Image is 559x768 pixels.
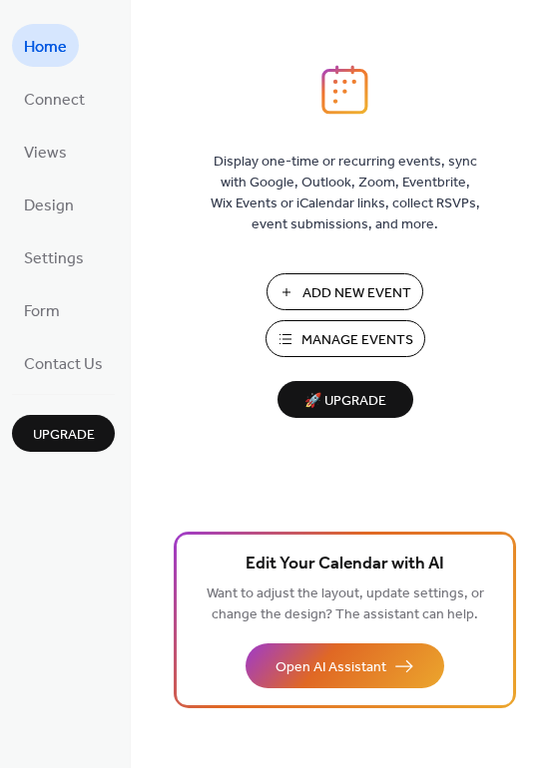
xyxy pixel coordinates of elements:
[24,349,103,380] span: Contact Us
[12,415,115,452] button: Upgrade
[246,643,444,688] button: Open AI Assistant
[24,32,67,63] span: Home
[12,183,86,225] a: Design
[289,388,401,415] span: 🚀 Upgrade
[12,341,115,384] a: Contact Us
[266,320,425,357] button: Manage Events
[12,77,97,120] a: Connect
[24,296,60,327] span: Form
[321,65,367,115] img: logo_icon.svg
[12,235,96,278] a: Settings
[301,330,413,351] span: Manage Events
[211,152,480,235] span: Display one-time or recurring events, sync with Google, Outlook, Zoom, Eventbrite, Wix Events or ...
[12,288,72,331] a: Form
[246,551,444,578] span: Edit Your Calendar with AI
[24,191,74,221] span: Design
[267,273,423,310] button: Add New Event
[207,580,484,628] span: Want to adjust the layout, update settings, or change the design? The assistant can help.
[24,138,67,169] span: Views
[33,425,95,446] span: Upgrade
[278,381,413,418] button: 🚀 Upgrade
[12,130,79,173] a: Views
[276,657,386,678] span: Open AI Assistant
[302,283,411,304] span: Add New Event
[24,85,85,116] span: Connect
[24,243,84,274] span: Settings
[12,24,79,67] a: Home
